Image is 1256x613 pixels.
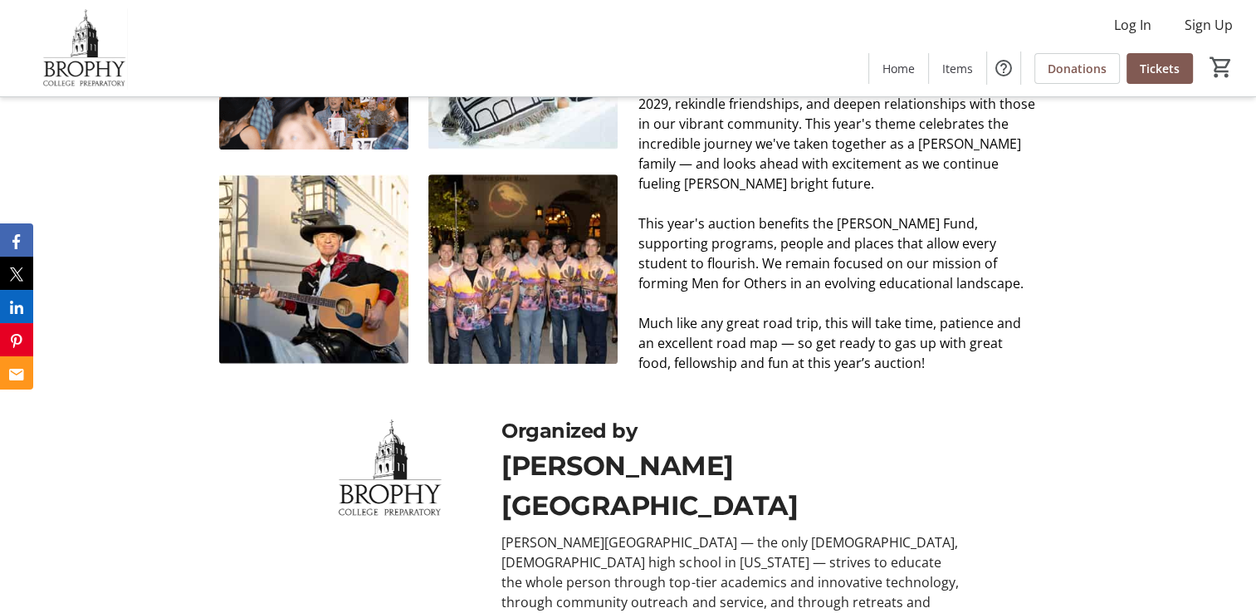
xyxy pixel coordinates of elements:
a: Donations [1034,53,1120,84]
div: Organized by [501,416,958,446]
button: Cart [1206,52,1236,82]
a: Items [929,53,986,84]
span: Items [942,60,973,77]
button: Help [987,51,1020,85]
a: Home [869,53,928,84]
img: Brophy College Preparatory 's Logo [10,7,158,90]
span: Log In [1114,15,1151,35]
span: Sign Up [1185,15,1233,35]
img: undefined [219,174,408,364]
span: This year's auction benefits the [PERSON_NAME] Fund, supporting programs, people and places that ... [638,214,1023,292]
button: Log In [1101,12,1165,38]
span: Much like any great road trip, this will take time, patience and an excellent road map — so get r... [638,314,1020,372]
div: [PERSON_NAME][GEOGRAPHIC_DATA] [501,446,958,526]
img: undefined [428,174,618,364]
img: Brophy College Preparatory logo [297,416,481,520]
span: Home [882,60,915,77]
span: Tickets [1140,60,1180,77]
button: Sign Up [1171,12,1246,38]
a: Tickets [1126,53,1193,84]
span: Donations [1048,60,1107,77]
